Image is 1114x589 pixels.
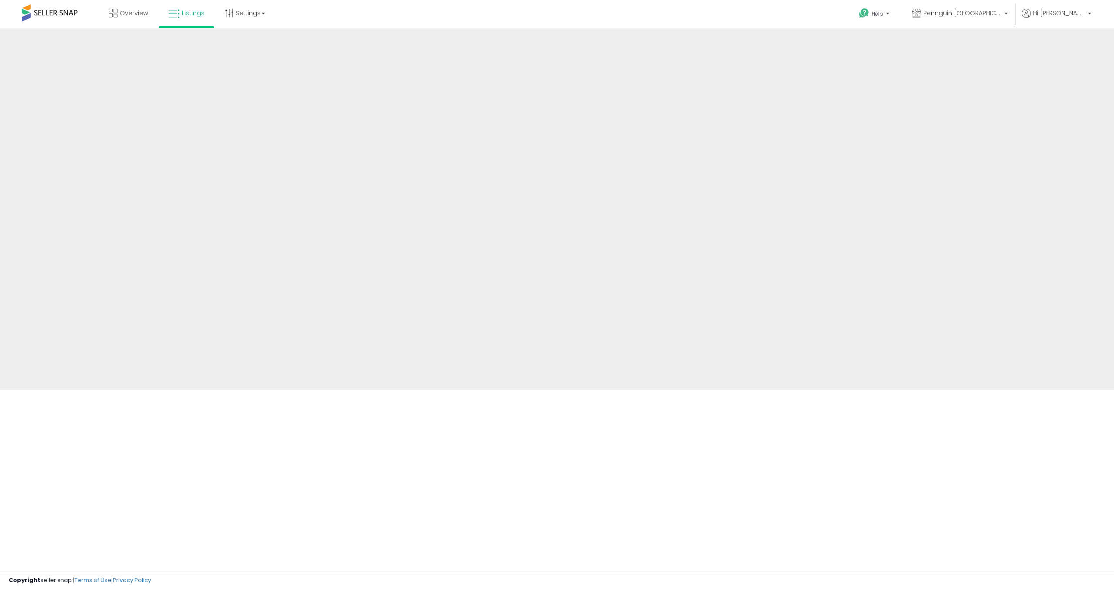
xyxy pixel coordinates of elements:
span: Overview [120,9,148,17]
span: Help [872,10,883,17]
span: Pennguin [GEOGRAPHIC_DATA] [923,9,1002,17]
a: Hi [PERSON_NAME] [1022,9,1091,28]
span: Listings [182,9,205,17]
span: Hi [PERSON_NAME] [1033,9,1085,17]
a: Help [852,1,898,28]
i: Get Help [859,8,869,19]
